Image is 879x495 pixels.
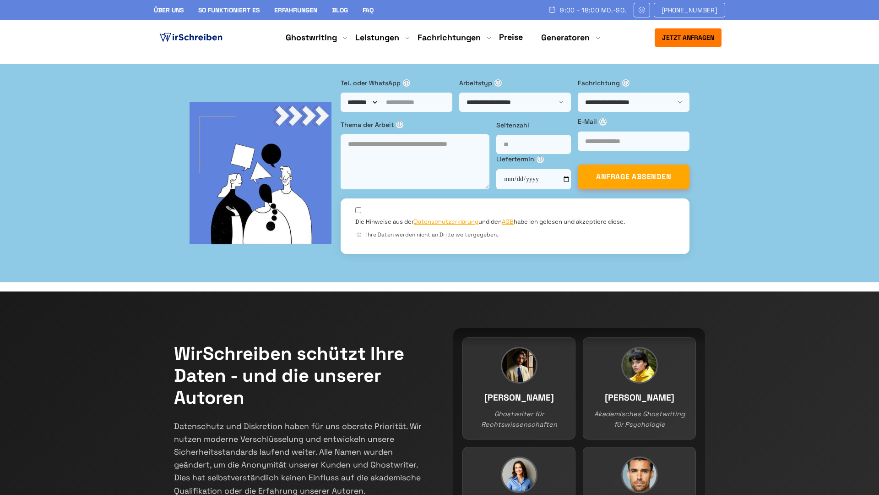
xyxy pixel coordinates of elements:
label: Tel. oder WhatsApp [341,78,452,88]
span: 9:00 - 18:00 Mo.-So. [560,6,626,14]
label: Die Hinweise aus der und den habe ich gelesen und akzeptiere diese. [355,218,625,226]
label: Liefertermin [496,154,571,164]
a: So funktioniert es [198,6,260,14]
img: bg [190,102,331,244]
span: ⓘ [396,121,403,128]
a: Erfahrungen [274,6,317,14]
label: E-Mail [578,116,689,126]
a: Über uns [154,6,184,14]
label: Seitenzahl [496,120,571,130]
span: ⓘ [403,79,410,87]
img: Schedule [548,6,556,13]
a: Fachrichtungen [418,32,481,43]
a: FAQ [363,6,374,14]
span: ⓘ [355,231,363,239]
a: Blog [332,6,348,14]
span: ⓘ [537,156,544,163]
a: AGB [502,218,514,225]
a: [PHONE_NUMBER] [654,3,725,17]
label: Thema der Arbeit [341,120,489,130]
button: ANFRAGE ABSENDEN [578,165,689,189]
a: Leistungen [355,32,399,43]
button: Jetzt anfragen [655,28,722,47]
img: logo ghostwriter-österreich [157,31,224,44]
h3: [PERSON_NAME] [472,391,566,405]
a: Preise [499,32,523,42]
span: ⓘ [622,79,629,87]
img: Email [638,6,646,14]
div: Ihre Daten werden nicht an Dritte weitergegeben. [355,231,675,239]
span: ⓘ [494,79,502,87]
label: Fachrichtung [578,78,689,88]
h2: WirSchreiben schützt Ihre Daten - und die unserer Autoren [174,343,426,409]
h3: [PERSON_NAME] [592,391,686,405]
span: ⓘ [599,118,607,126]
a: Ghostwriting [286,32,337,43]
span: [PHONE_NUMBER] [662,6,717,14]
a: Generatoren [541,32,590,43]
a: Datenschutzerklärung [414,218,478,225]
label: Arbeitstyp [459,78,571,88]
